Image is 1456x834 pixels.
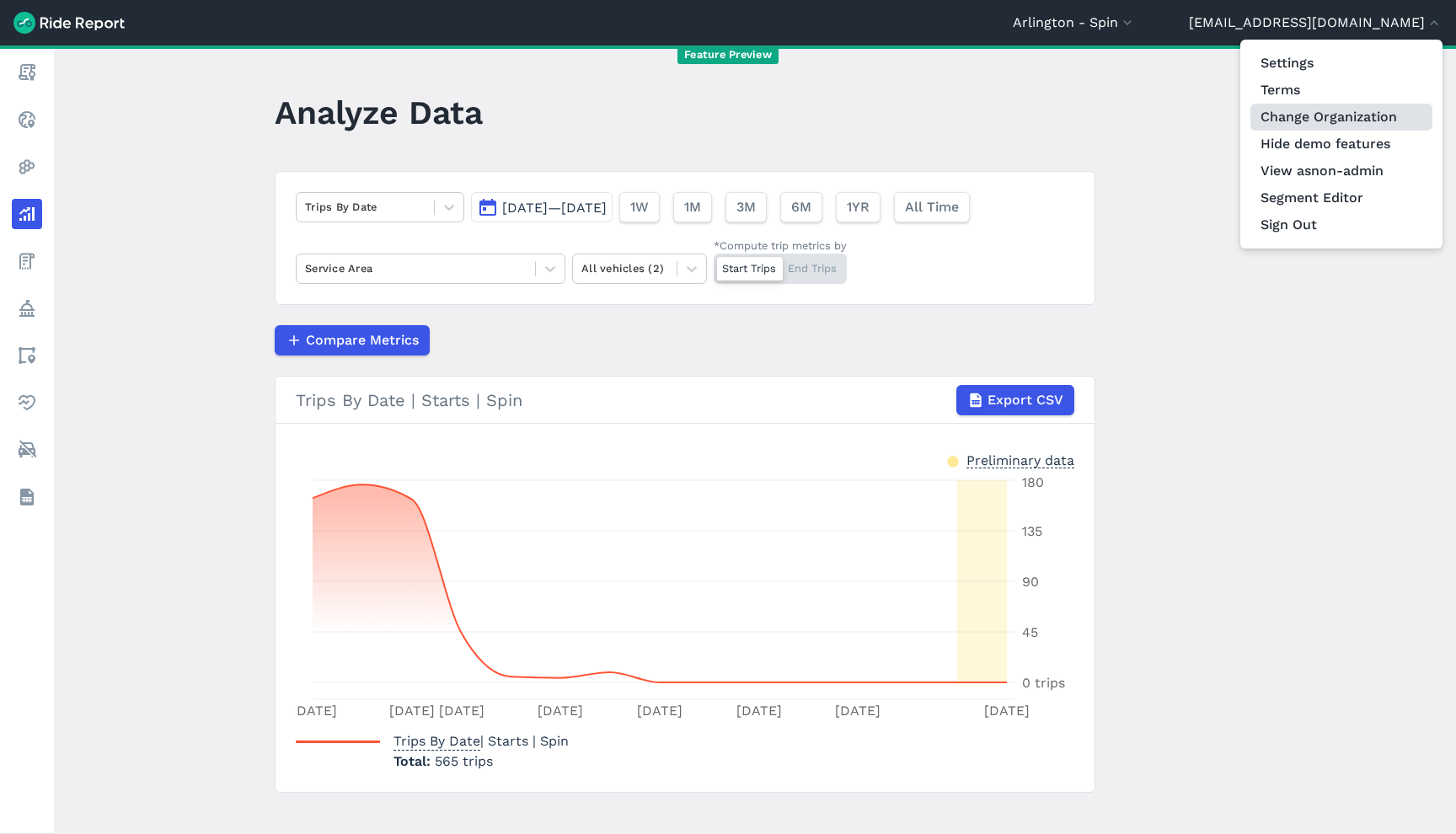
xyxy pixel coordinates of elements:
[1250,104,1432,131] a: Change Organization
[1250,50,1432,77] a: Settings
[1250,131,1432,158] button: Hide demo features
[1250,184,1432,211] a: Segment Editor
[1250,77,1432,104] a: Terms
[1250,211,1432,238] button: Sign Out
[1250,158,1432,184] button: View asnon-admin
